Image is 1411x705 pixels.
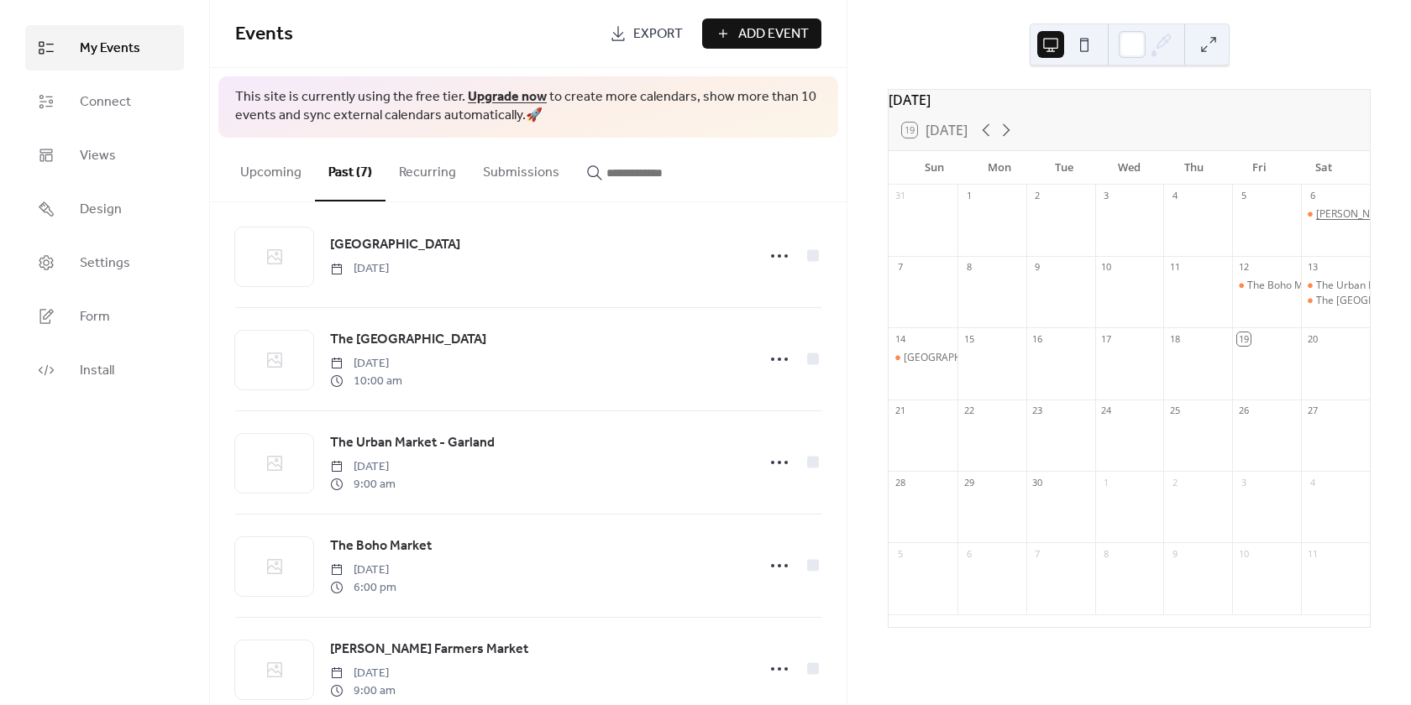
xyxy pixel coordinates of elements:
a: Install [25,347,184,393]
div: The Boho Market [1232,279,1301,293]
a: The Boho Market [330,535,432,557]
span: Design [80,200,122,220]
div: 28 [894,476,906,488]
div: Mon [967,151,1031,185]
div: Sat [1292,151,1356,185]
a: Upgrade now [468,84,547,110]
div: 27 [1306,405,1319,417]
span: This site is currently using the free tier. to create more calendars, show more than 10 events an... [235,88,821,126]
div: Thu [1162,151,1226,185]
div: 5 [894,547,906,560]
div: 6 [963,547,975,560]
div: 10 [1100,261,1113,274]
div: The Urban Market - Garland [1301,279,1370,293]
div: 31 [894,190,906,202]
div: 8 [963,261,975,274]
span: Export [633,24,683,44]
div: 19 [1237,332,1250,345]
a: Form [25,294,184,339]
div: 5 [1237,190,1250,202]
div: 10 [1237,547,1250,560]
div: 15 [963,332,975,345]
button: Submissions [469,138,573,200]
button: Past (7) [315,138,386,201]
a: Design [25,186,184,232]
span: [PERSON_NAME] Farmers Market [330,640,528,660]
div: 20 [1306,332,1319,345]
span: Form [80,307,110,327]
div: 16 [1031,332,1044,345]
a: The Urban Market - Garland [330,432,495,454]
div: [GEOGRAPHIC_DATA] [904,351,1005,365]
button: Upcoming [227,138,315,200]
button: Recurring [386,138,469,200]
div: 4 [1168,190,1181,202]
span: [DATE] [330,665,396,682]
div: 21 [894,405,906,417]
span: 9:00 am [330,682,396,700]
div: 11 [1168,261,1181,274]
div: 1 [963,190,975,202]
div: 23 [1031,405,1044,417]
div: 7 [894,261,906,274]
div: Fri [1226,151,1291,185]
div: 14 [894,332,906,345]
div: 25 [1168,405,1181,417]
div: 9 [1168,547,1181,560]
span: [DATE] [330,458,396,476]
div: 30 [1031,476,1044,488]
div: 26 [1237,405,1250,417]
div: 13 [1306,261,1319,274]
div: 18 [1168,332,1181,345]
div: 24 [1100,405,1113,417]
div: 4 [1306,476,1319,488]
div: Flower Mound Market [889,351,957,365]
div: [DATE] [889,90,1370,110]
button: Add Event [702,18,821,49]
a: My Events [25,25,184,70]
span: [DATE] [330,355,402,373]
span: The [GEOGRAPHIC_DATA] [330,330,486,350]
div: 22 [963,405,975,417]
div: Tue [1032,151,1097,185]
a: Views [25,133,184,178]
span: [DATE] [330,260,389,278]
span: [DATE] [330,561,396,579]
div: 6 [1306,190,1319,202]
div: Wed [1097,151,1162,185]
div: 2 [1031,190,1044,202]
div: The Cedar Market Ranch [1301,294,1370,308]
a: Export [597,18,695,49]
div: 3 [1100,190,1113,202]
span: Events [235,16,293,53]
a: [PERSON_NAME] Farmers Market [330,639,528,661]
a: The [GEOGRAPHIC_DATA] [330,329,486,351]
span: Add Event [738,24,809,44]
span: Views [80,146,116,166]
div: 7 [1031,547,1044,560]
div: 17 [1100,332,1113,345]
span: Install [80,361,114,381]
span: 9:00 am [330,476,396,493]
div: 8 [1100,547,1113,560]
div: 12 [1237,261,1250,274]
span: 10:00 am [330,373,402,390]
span: Settings [80,253,130,274]
div: Sun [902,151,967,185]
div: 9 [1031,261,1044,274]
div: 11 [1306,547,1319,560]
span: 6:00 pm [330,579,396,597]
div: 3 [1237,476,1250,488]
div: The Boho Market [1247,279,1328,293]
span: My Events [80,39,140,59]
a: [GEOGRAPHIC_DATA] [330,234,460,256]
div: 1 [1100,476,1113,488]
span: [GEOGRAPHIC_DATA] [330,235,460,255]
a: Connect [25,79,184,124]
div: 29 [963,476,975,488]
a: Settings [25,240,184,285]
div: 2 [1168,476,1181,488]
div: Wylie Farmers Market [1301,207,1370,222]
